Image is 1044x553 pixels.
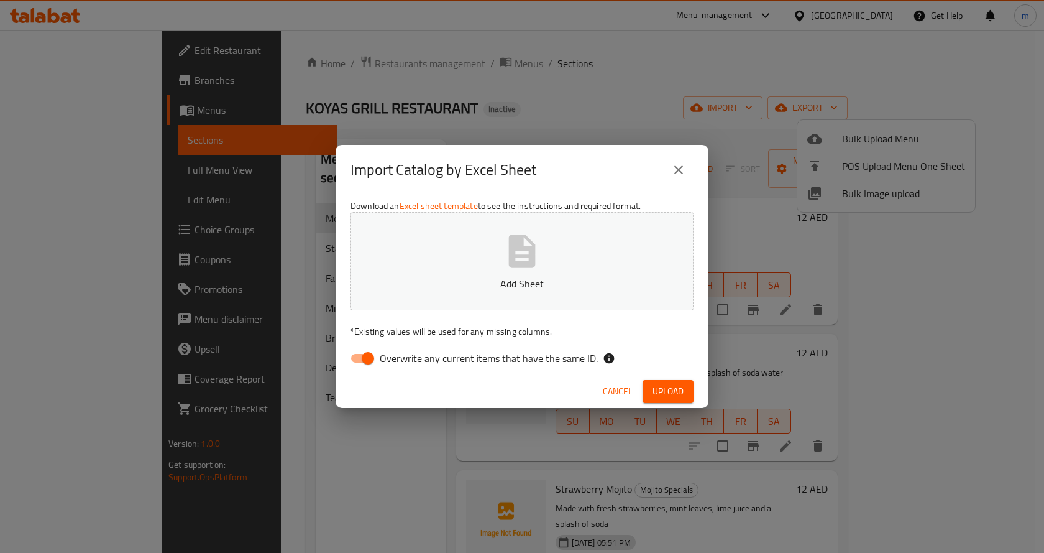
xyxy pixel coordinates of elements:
p: Existing values will be used for any missing columns. [350,325,694,338]
a: Excel sheet template [400,198,478,214]
svg: If the overwrite option isn't selected, then the items that match an existing ID will be ignored ... [603,352,615,365]
div: Download an to see the instructions and required format. [336,195,708,375]
button: close [664,155,694,185]
span: Upload [652,384,684,399]
p: Add Sheet [370,276,674,291]
span: Overwrite any current items that have the same ID. [380,351,598,366]
button: Cancel [598,380,638,403]
button: Add Sheet [350,212,694,310]
span: Cancel [603,384,633,399]
h2: Import Catalog by Excel Sheet [350,160,536,180]
button: Upload [643,380,694,403]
